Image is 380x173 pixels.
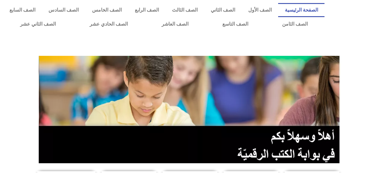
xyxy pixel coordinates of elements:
[42,3,85,17] a: الصف السادس
[73,17,145,31] a: الصف الحادي عشر
[204,3,242,17] a: الصف الثاني
[85,3,128,17] a: الصف الخامس
[242,3,278,17] a: الصف الأول
[265,17,324,31] a: الصف الثامن
[3,3,42,17] a: الصف السابع
[128,3,165,17] a: الصف الرابع
[3,17,73,31] a: الصف الثاني عشر
[205,17,265,31] a: الصف التاسع
[145,17,205,31] a: الصف العاشر
[278,3,324,17] a: الصفحة الرئيسية
[165,3,204,17] a: الصف الثالث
